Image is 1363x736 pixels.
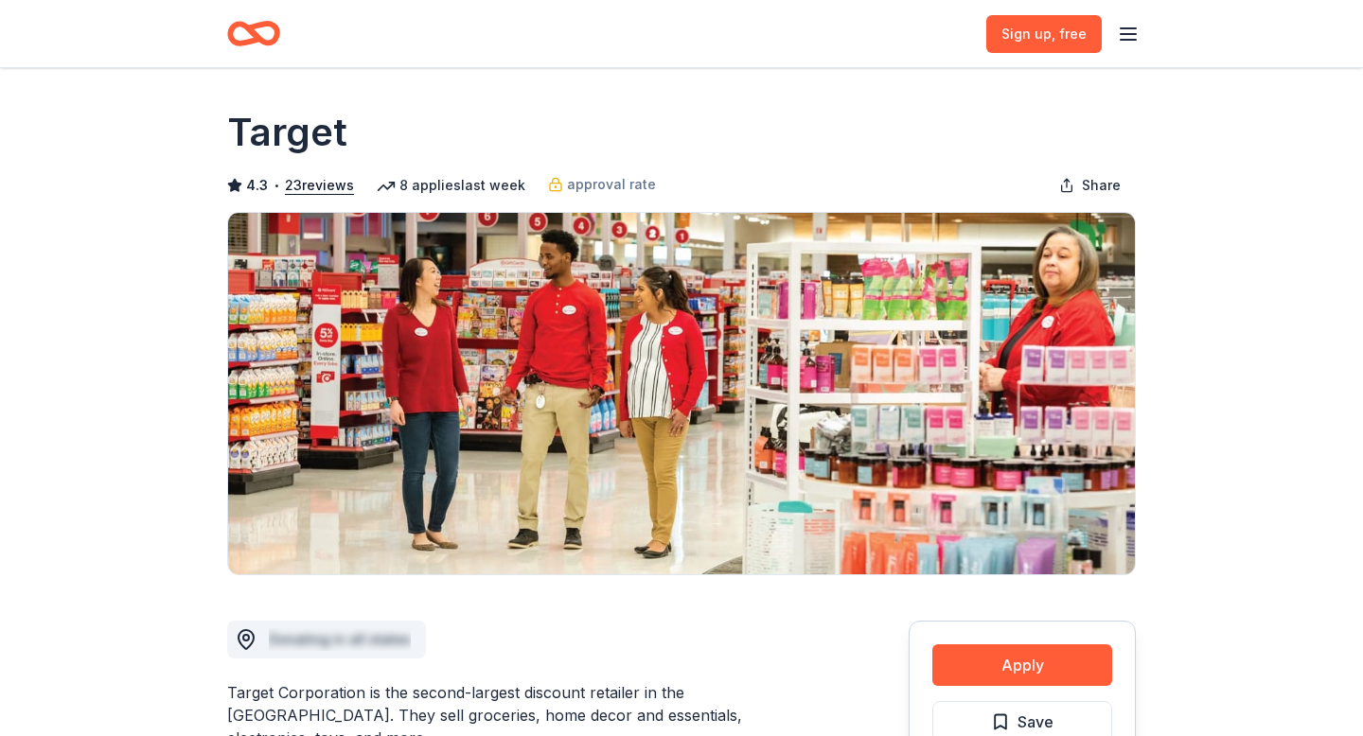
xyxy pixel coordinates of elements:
span: 4.3 [246,174,268,197]
a: approval rate [548,173,656,196]
span: Share [1082,174,1121,197]
button: Share [1044,166,1136,204]
span: • [274,178,280,193]
a: Home [227,11,280,56]
span: Sign up [1001,23,1087,45]
h1: Target [227,106,347,159]
span: , free [1052,26,1087,42]
span: Save [1018,710,1053,734]
img: Image for Target [228,213,1135,574]
div: 8 applies last week [377,174,525,197]
a: Sign up, free [986,15,1102,53]
button: Apply [932,644,1112,686]
span: Donating in all states [269,631,411,647]
button: 23reviews [285,174,354,197]
span: approval rate [567,173,656,196]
